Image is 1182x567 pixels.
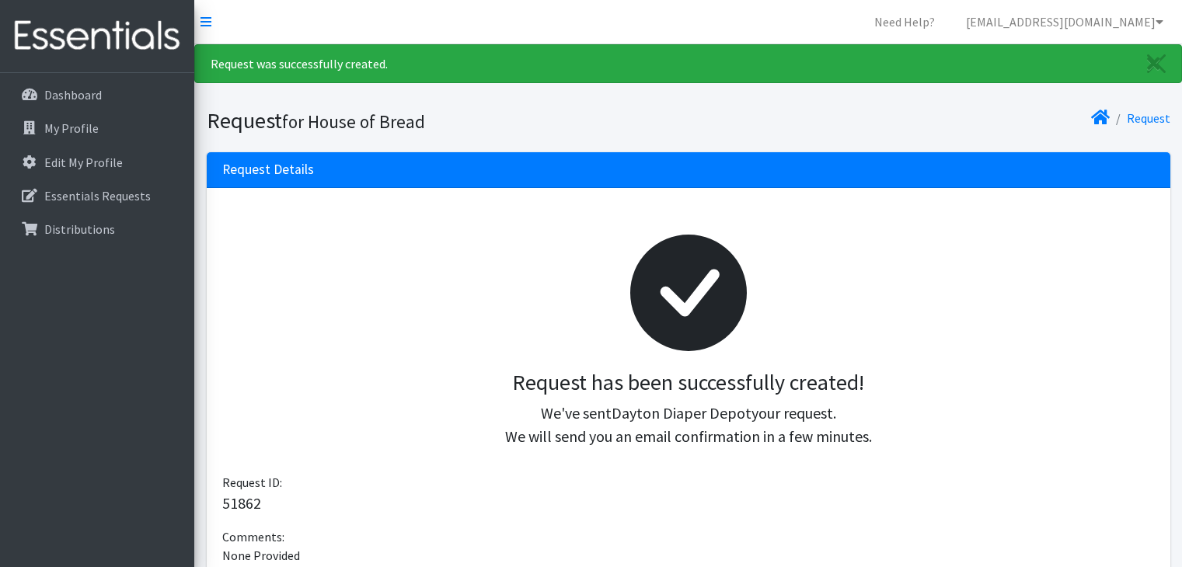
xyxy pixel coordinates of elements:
[954,6,1176,37] a: [EMAIL_ADDRESS][DOMAIN_NAME]
[6,214,188,245] a: Distributions
[6,10,188,62] img: HumanEssentials
[235,402,1142,448] p: We've sent your request. We will send you an email confirmation in a few minutes.
[6,180,188,211] a: Essentials Requests
[44,120,99,136] p: My Profile
[222,492,1155,515] p: 51862
[862,6,947,37] a: Need Help?
[612,403,751,423] span: Dayton Diaper Depot
[194,44,1182,83] div: Request was successfully created.
[1127,110,1170,126] a: Request
[6,79,188,110] a: Dashboard
[44,221,115,237] p: Distributions
[44,155,123,170] p: Edit My Profile
[6,147,188,178] a: Edit My Profile
[222,548,300,563] span: None Provided
[222,529,284,544] span: Comments:
[222,475,282,490] span: Request ID:
[222,162,314,178] h3: Request Details
[235,370,1142,396] h3: Request has been successfully created!
[44,188,151,203] p: Essentials Requests
[207,107,683,134] h1: Request
[6,113,188,144] a: My Profile
[1131,45,1181,82] a: Close
[44,87,102,103] p: Dashboard
[282,110,425,133] small: for House of Bread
